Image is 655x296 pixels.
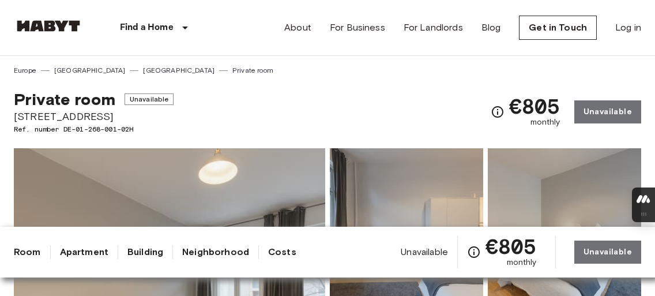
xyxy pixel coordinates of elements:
span: Ref. number DE-01-268-001-02H [14,124,174,134]
a: For Business [330,21,385,35]
svg: Check cost overview for full price breakdown. Please note that discounts apply to new joiners onl... [467,245,481,259]
a: Private room [232,65,273,76]
span: Unavailable [125,93,174,105]
span: Unavailable [401,246,448,258]
a: Apartment [60,245,108,259]
a: Log in [615,21,641,35]
a: [GEOGRAPHIC_DATA] [54,65,126,76]
a: Costs [268,245,296,259]
a: Blog [481,21,501,35]
a: For Landlords [404,21,463,35]
a: Building [127,245,163,259]
img: Habyt [14,20,83,32]
a: Get in Touch [519,16,597,40]
a: About [284,21,311,35]
span: €805 [485,236,537,257]
span: monthly [507,257,537,268]
span: Private room [14,89,115,109]
svg: Check cost overview for full price breakdown. Please note that discounts apply to new joiners onl... [491,105,505,119]
p: Find a Home [120,21,174,35]
a: Europe [14,65,36,76]
a: Room [14,245,41,259]
a: Neighborhood [182,245,249,259]
span: [STREET_ADDRESS] [14,109,174,124]
span: monthly [530,117,560,128]
span: €805 [509,96,560,117]
a: [GEOGRAPHIC_DATA] [143,65,214,76]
